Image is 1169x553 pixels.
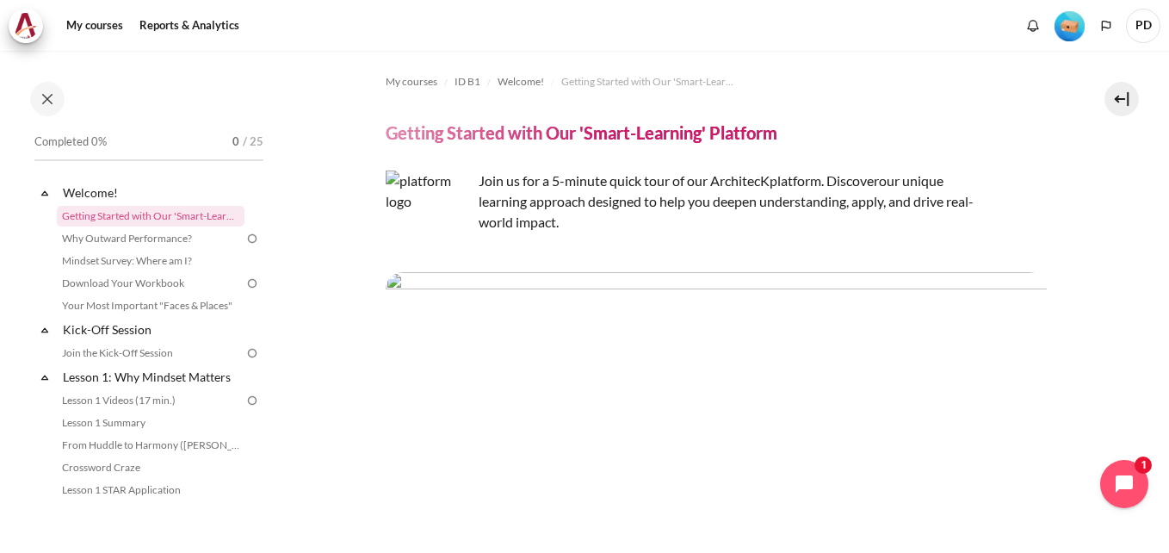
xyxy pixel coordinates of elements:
img: platform logo [386,171,472,256]
a: Reports & Analytics [133,9,245,43]
span: / 25 [243,134,263,151]
a: Your Most Important "Faces & Places" [57,295,244,316]
span: . [479,172,974,230]
img: To do [244,393,260,408]
a: Lesson 1 STAR Application [57,480,244,500]
img: To do [244,231,260,246]
nav: Navigation bar [386,68,1047,96]
span: our unique learning approach designed to help you deepen understanding, apply, and drive real-wor... [479,172,974,230]
a: My courses [60,9,129,43]
a: Welcome! [60,181,244,204]
span: PD [1126,9,1160,43]
a: Why Outward Performance? [57,228,244,249]
span: Welcome! [498,74,544,90]
a: Download Your Workbook [57,273,244,294]
h4: Getting Started with Our 'Smart-Learning' Platform [386,121,777,144]
p: Join us for a 5-minute quick tour of our ArchitecK platform. Discover [386,171,988,233]
a: From Huddle to Harmony ([PERSON_NAME]'s Story) [57,435,244,456]
a: Welcome! [498,71,544,92]
a: My courses [386,71,437,92]
img: Architeck [14,13,38,39]
a: Join the Kick-Off Session [57,343,244,363]
a: Kick-Off Session [60,318,244,341]
span: 0 [232,134,239,151]
span: Collapse [36,369,53,386]
div: Show notification window with no new notifications [1020,13,1046,39]
img: To do [244,276,260,291]
a: ID B1 [455,71,480,92]
img: Level #1 [1055,11,1085,41]
a: Getting Started with Our 'Smart-Learning' Platform [561,71,733,92]
a: Architeck Architeck [9,9,52,43]
button: Languages [1093,13,1119,39]
a: User menu [1126,9,1160,43]
img: To do [244,345,260,361]
span: ID B1 [455,74,480,90]
a: Lesson 1 Summary [57,413,244,433]
span: Collapse [36,184,53,202]
span: My courses [386,74,437,90]
span: Completed 0% [34,134,107,151]
span: Collapse [36,506,53,523]
a: Mindset Survey: Where am I? [57,251,244,271]
a: Level #1 [1048,9,1092,41]
a: Lesson 1 Videos (17 min.) [57,390,244,411]
span: Getting Started with Our 'Smart-Learning' Platform [561,74,733,90]
a: Lesson 2: Radical Self-Awareness [60,502,244,525]
span: Collapse [36,321,53,339]
a: Lesson 1: Why Mindset Matters [60,365,244,388]
a: Getting Started with Our 'Smart-Learning' Platform [57,206,244,227]
div: Level #1 [1055,9,1085,41]
a: Crossword Craze [57,457,244,478]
